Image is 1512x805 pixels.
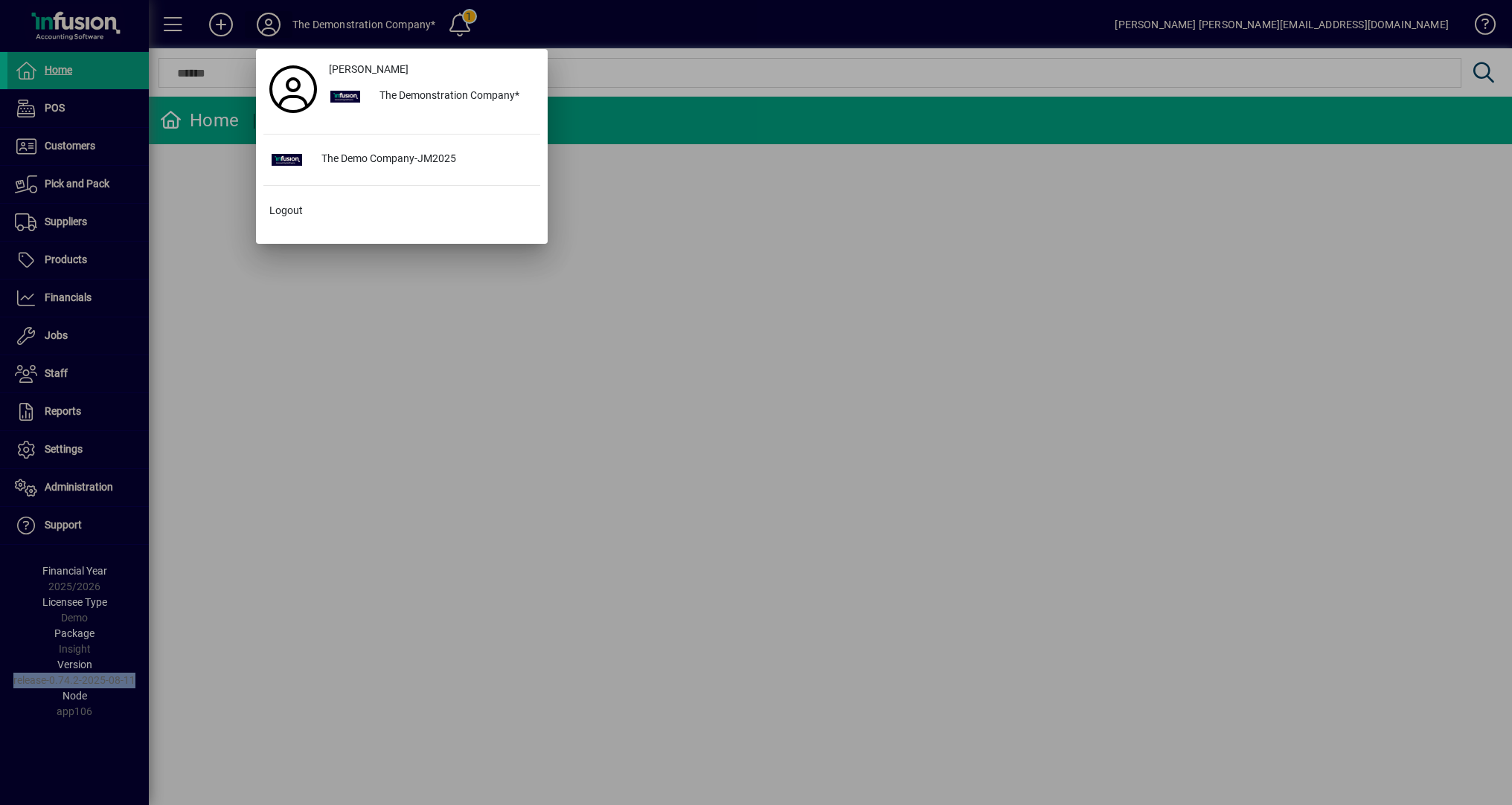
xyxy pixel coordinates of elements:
[323,83,540,110] button: The Demonstration Company*
[269,203,303,219] span: Logout
[310,146,540,173] div: The Demo Company-JM2025
[263,146,540,173] button: The Demo Company-JM2025
[368,83,540,110] div: The Demonstration Company*
[263,76,323,103] a: Profile
[329,62,409,77] span: [PERSON_NAME]
[263,198,540,224] button: Logout
[323,56,540,83] a: [PERSON_NAME]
